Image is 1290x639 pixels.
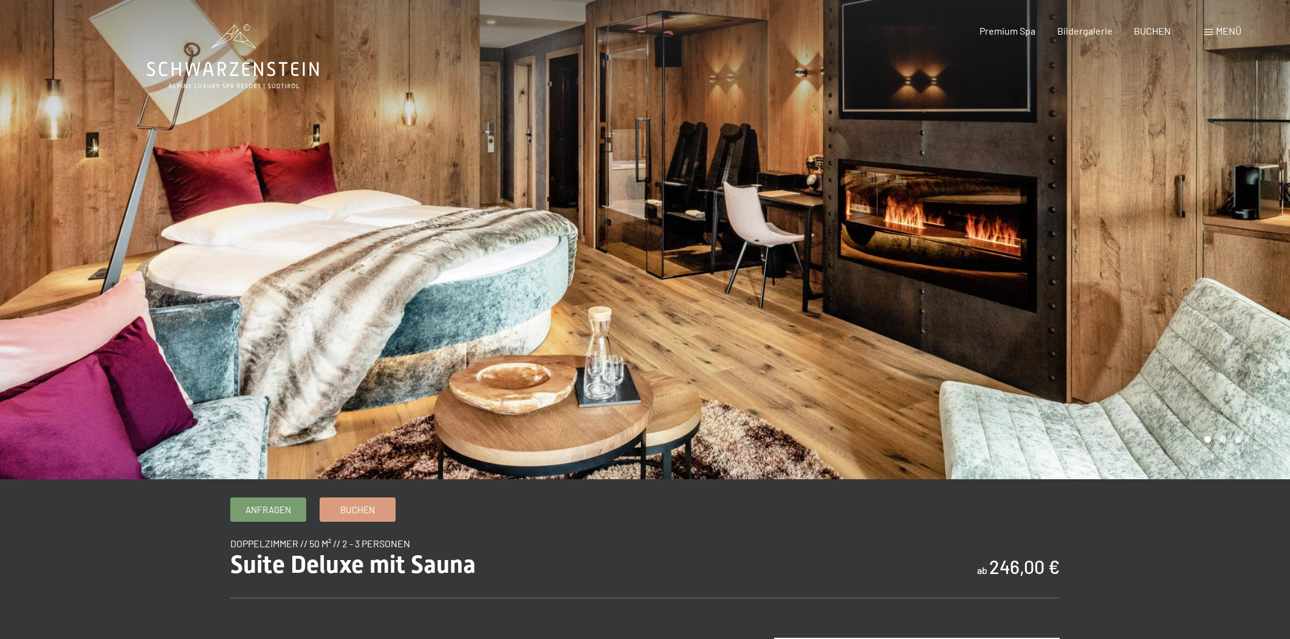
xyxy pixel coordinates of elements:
span: Anfragen [245,504,291,516]
span: Doppelzimmer // 50 m² // 2 - 3 Personen [230,538,410,549]
a: Anfragen [231,498,306,521]
span: ab [977,564,987,576]
b: 246,00 € [989,556,1060,578]
a: Buchen [320,498,395,521]
a: BUCHEN [1134,25,1171,36]
span: Suite Deluxe mit Sauna [230,550,476,579]
a: Bildergalerie [1057,25,1113,36]
a: Premium Spa [980,25,1035,36]
span: Menü [1216,25,1241,36]
span: Buchen [340,504,375,516]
